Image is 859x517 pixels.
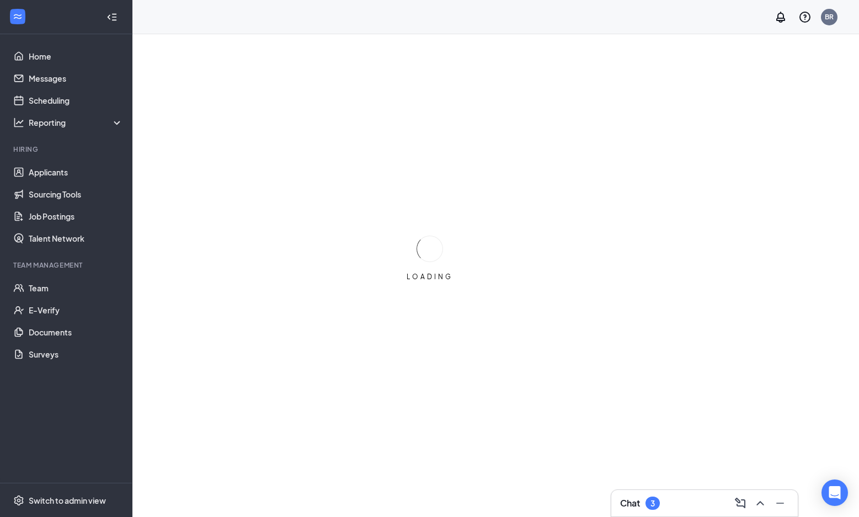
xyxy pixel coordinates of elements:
a: Applicants [29,161,123,183]
a: Team [29,277,123,299]
a: Job Postings [29,205,123,227]
button: ChevronUp [751,494,769,512]
svg: ChevronUp [754,497,767,510]
button: ComposeMessage [732,494,749,512]
div: BR [825,12,834,22]
svg: WorkstreamLogo [12,11,23,22]
div: Reporting [29,117,124,128]
a: Documents [29,321,123,343]
a: Messages [29,67,123,89]
a: Surveys [29,343,123,365]
a: Home [29,45,123,67]
svg: Minimize [773,497,787,510]
div: LOADING [402,272,457,281]
a: E-Verify [29,299,123,321]
a: Talent Network [29,227,123,249]
div: Team Management [13,260,121,270]
svg: Collapse [106,12,118,23]
div: Open Intercom Messenger [821,479,848,506]
h3: Chat [620,497,640,509]
button: Minimize [771,494,789,512]
div: Switch to admin view [29,495,106,506]
a: Scheduling [29,89,123,111]
div: 3 [650,499,655,508]
svg: ComposeMessage [734,497,747,510]
div: Hiring [13,145,121,154]
svg: Notifications [774,10,787,24]
a: Sourcing Tools [29,183,123,205]
svg: Settings [13,495,24,506]
svg: Analysis [13,117,24,128]
svg: QuestionInfo [798,10,812,24]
